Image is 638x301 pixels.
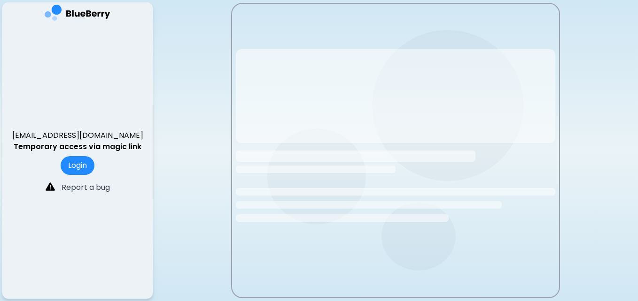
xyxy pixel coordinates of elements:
[61,160,94,171] a: Login
[14,141,141,152] p: Temporary access via magic link
[61,156,94,175] button: Login
[45,5,110,24] img: company logo
[62,182,110,193] p: Report a bug
[12,130,143,141] p: [EMAIL_ADDRESS][DOMAIN_NAME]
[46,182,55,191] img: file icon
